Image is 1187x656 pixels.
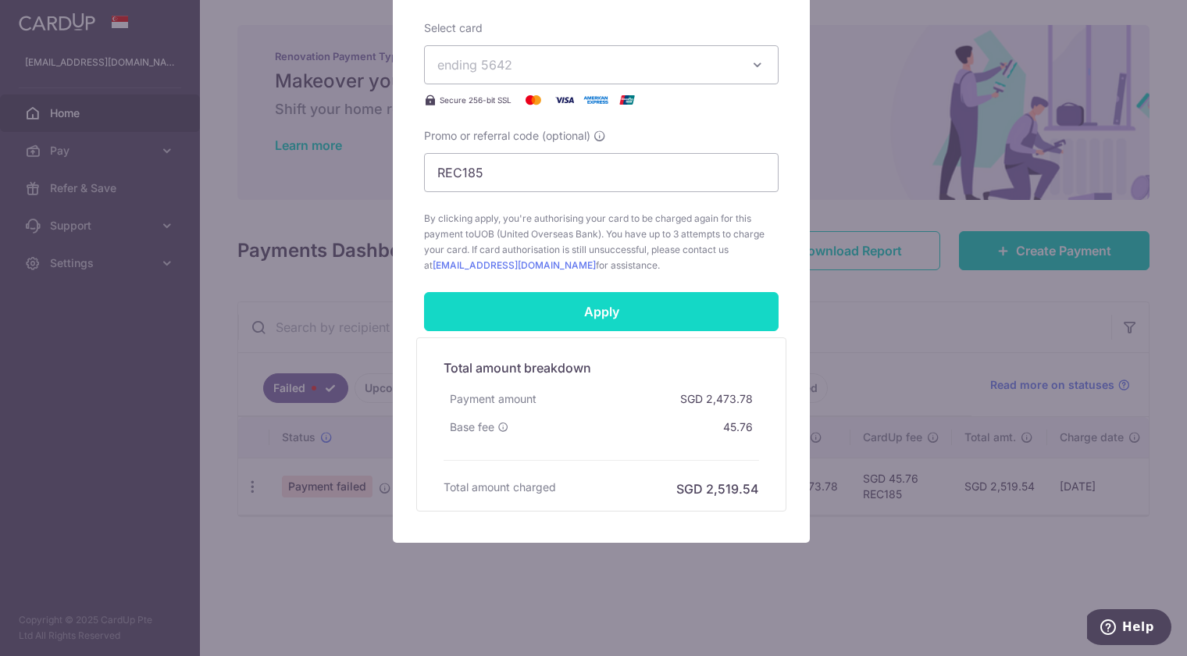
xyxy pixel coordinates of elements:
[1087,609,1171,648] iframe: Opens a widget where you can find more information
[676,480,759,498] h6: SGD 2,519.54
[549,91,580,109] img: Visa
[444,358,759,377] h5: Total amount breakdown
[424,128,590,144] span: Promo or referral code (optional)
[433,259,596,271] a: [EMAIL_ADDRESS][DOMAIN_NAME]
[424,211,779,273] span: By clicking apply, you're authorising your card to be charged again for this payment to . You hav...
[450,419,494,435] span: Base fee
[424,292,779,331] input: Apply
[518,91,549,109] img: Mastercard
[580,91,611,109] img: American Express
[474,228,601,240] span: UOB (United Overseas Bank)
[424,45,779,84] button: ending 5642
[444,385,543,413] div: Payment amount
[440,94,512,106] span: Secure 256-bit SSL
[674,385,759,413] div: SGD 2,473.78
[437,57,512,73] span: ending 5642
[611,91,643,109] img: UnionPay
[424,20,483,36] label: Select card
[444,480,556,495] h6: Total amount charged
[717,413,759,441] div: 45.76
